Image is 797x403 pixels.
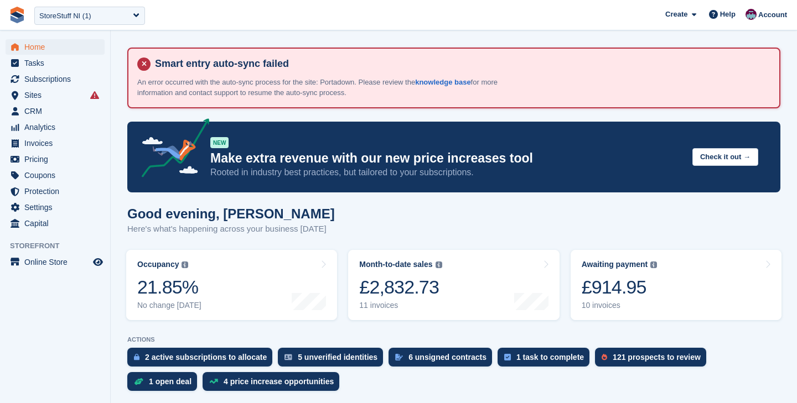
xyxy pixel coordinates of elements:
a: Month-to-date sales £2,832.73 11 invoices [348,250,559,320]
div: Occupancy [137,260,179,269]
span: Protection [24,184,91,199]
a: menu [6,55,105,71]
img: task-75834270c22a3079a89374b754ae025e5fb1db73e45f91037f5363f120a921f8.svg [504,354,511,360]
h4: Smart entry auto-sync failed [151,57,770,70]
div: £2,832.73 [359,276,442,299]
a: menu [6,87,105,103]
img: contract_signature_icon-13c848040528278c33f63329250d36e43548de30e8caae1d1a13099fd9432cc5.svg [395,354,403,360]
a: knowledge base [415,78,470,86]
a: menu [6,216,105,231]
a: menu [6,135,105,151]
p: Here's what's happening across your business [DATE] [127,223,335,235]
a: menu [6,254,105,270]
span: Home [24,39,91,55]
img: Brian Young [746,9,757,20]
div: Awaiting payment [582,260,648,269]
a: 4 price increase opportunities [203,372,345,396]
div: 5 unverified identities [298,353,377,362]
img: price_increase_opportunities-93ffe204e8149a01c8c9dc8f82e8f89637d9d84a8eef4429ea346261dce0b2c0.svg [209,379,218,384]
a: 5 unverified identities [278,348,389,372]
a: 121 prospects to review [595,348,712,372]
p: ACTIONS [127,336,780,343]
span: Account [758,9,787,20]
div: £914.95 [582,276,658,299]
div: 21.85% [137,276,201,299]
a: menu [6,200,105,215]
a: 6 unsigned contracts [389,348,498,372]
span: Subscriptions [24,71,91,87]
i: Smart entry sync failures have occurred [90,91,99,100]
a: menu [6,168,105,183]
div: 11 invoices [359,301,442,310]
a: 1 task to complete [498,348,595,372]
span: Tasks [24,55,91,71]
a: Occupancy 21.85% No change [DATE] [126,250,337,320]
div: 6 unsigned contracts [408,353,487,362]
div: NEW [210,137,229,148]
img: verify_identity-adf6edd0f0f0b5bbfe63781bf79b02c33cf7c696d77639b501bdc392416b5a36.svg [284,354,292,360]
img: deal-1b604bf984904fb50ccaf53a9ad4b4a5d6e5aea283cecdc64d6e3604feb123c2.svg [134,378,143,385]
div: 10 invoices [582,301,658,310]
a: Preview store [91,255,105,269]
a: menu [6,184,105,199]
span: Online Store [24,254,91,270]
p: Make extra revenue with our new price increases tool [210,150,684,166]
a: Awaiting payment £914.95 10 invoices [571,250,782,320]
a: menu [6,103,105,119]
span: Settings [24,200,91,215]
img: icon-info-grey-7440780725fd019a000dd9b08b2336e03edf1995a4989e88bcd33f0948082b44.svg [182,261,188,268]
img: icon-info-grey-7440780725fd019a000dd9b08b2336e03edf1995a4989e88bcd33f0948082b44.svg [650,261,657,268]
a: 1 open deal [127,372,203,396]
div: 4 price increase opportunities [224,377,334,386]
h1: Good evening, [PERSON_NAME] [127,206,335,221]
span: CRM [24,103,91,119]
img: active_subscription_to_allocate_icon-d502201f5373d7db506a760aba3b589e785aa758c864c3986d89f69b8ff3... [134,353,139,360]
span: Pricing [24,151,91,167]
a: menu [6,151,105,167]
div: No change [DATE] [137,301,201,310]
a: menu [6,119,105,135]
img: prospect-51fa495bee0391a8d652442698ab0144808aea92771e9ea1ae160a38d050c398.svg [602,354,607,360]
div: StoreStuff NI (1) [39,11,91,22]
div: 2 active subscriptions to allocate [145,353,267,362]
img: icon-info-grey-7440780725fd019a000dd9b08b2336e03edf1995a4989e88bcd33f0948082b44.svg [436,261,442,268]
span: Analytics [24,119,91,135]
img: stora-icon-8386f47178a22dfd0bd8f6a31ec36ba5ce8667c1dd55bd0f319d3a0aa187defe.svg [9,7,25,23]
button: Check it out → [692,148,758,166]
p: An error occurred with the auto-sync process for the site: Portadown. Please review the for more ... [137,77,525,98]
div: Month-to-date sales [359,260,432,269]
a: 2 active subscriptions to allocate [127,348,278,372]
span: Help [720,9,736,20]
a: menu [6,71,105,87]
a: menu [6,39,105,55]
span: Capital [24,216,91,231]
span: Sites [24,87,91,103]
span: Coupons [24,168,91,183]
div: 1 open deal [149,377,192,386]
span: Create [665,9,687,20]
span: Invoices [24,135,91,151]
p: Rooted in industry best practices, but tailored to your subscriptions. [210,166,684,179]
div: 1 task to complete [516,353,584,362]
span: Storefront [10,240,110,252]
img: price-adjustments-announcement-icon-8257ccfd72463d97f412b2fc003d46551f7dbcb40ab6d574587a9cd5c0d94... [132,118,210,181]
div: 121 prospects to review [613,353,701,362]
